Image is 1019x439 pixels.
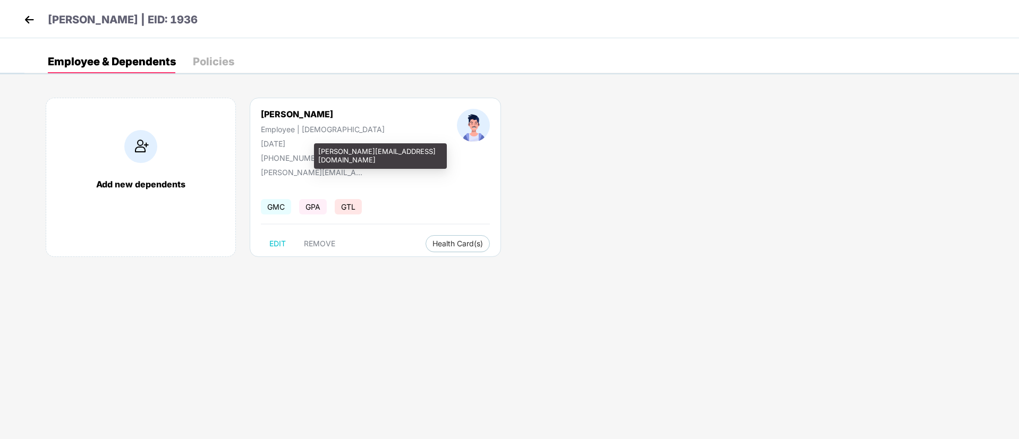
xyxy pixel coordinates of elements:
[261,139,385,148] div: [DATE]
[261,153,385,162] div: [PHONE_NUMBER]
[314,143,447,168] div: [PERSON_NAME][EMAIL_ADDRESS][DOMAIN_NAME]
[261,199,291,214] span: GMC
[48,56,176,67] div: Employee & Dependents
[304,239,335,248] span: REMOVE
[124,130,157,163] img: addIcon
[193,56,234,67] div: Policies
[261,168,367,177] div: [PERSON_NAME][EMAIL_ADDRESS][DOMAIN_NAME]
[295,235,344,252] button: REMOVE
[457,109,490,142] img: profileImage
[57,179,225,190] div: Add new dependents
[261,125,385,134] div: Employee | [DEMOGRAPHIC_DATA]
[432,241,483,246] span: Health Card(s)
[269,239,286,248] span: EDIT
[48,12,198,28] p: [PERSON_NAME] | EID: 1936
[335,199,362,214] span: GTL
[299,199,327,214] span: GPA
[261,109,385,119] div: [PERSON_NAME]
[426,235,490,252] button: Health Card(s)
[21,12,37,28] img: back
[261,235,294,252] button: EDIT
